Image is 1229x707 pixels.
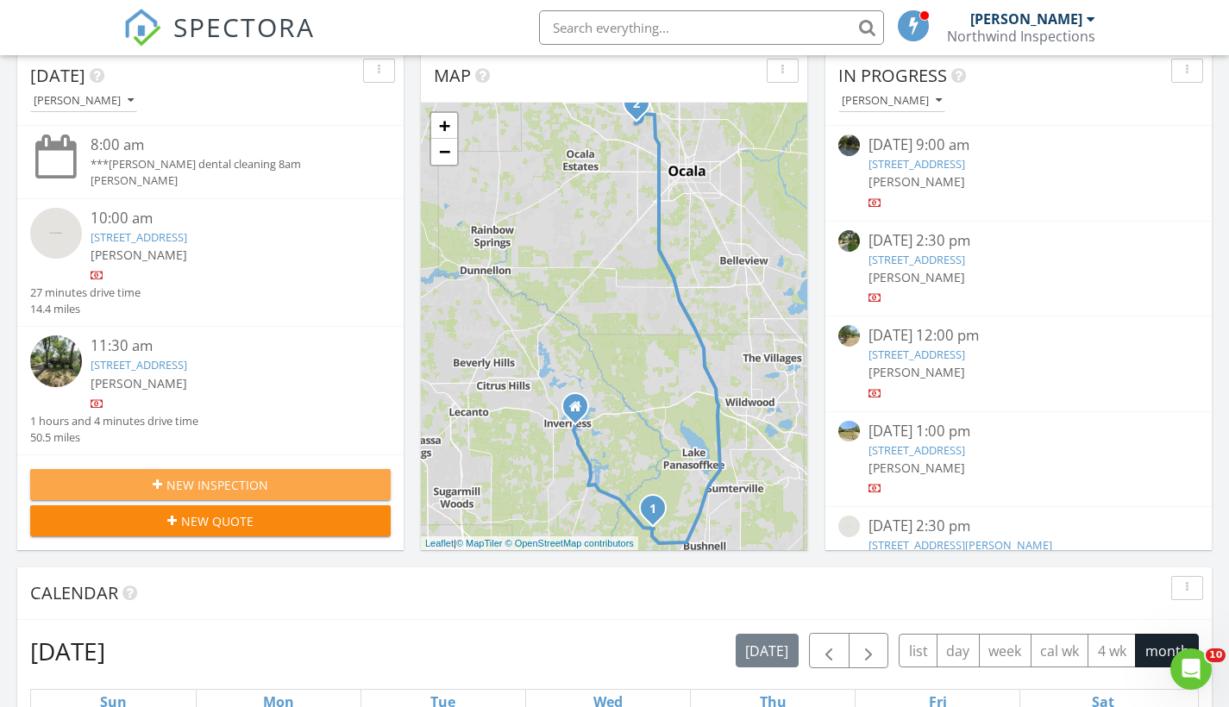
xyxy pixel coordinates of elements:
button: Previous month [809,633,850,668]
span: [PERSON_NAME] [868,173,965,190]
a: Zoom out [431,139,457,165]
div: [PERSON_NAME] [34,95,134,107]
a: Leaflet [425,538,454,548]
img: streetview [838,135,860,156]
span: New Quote [181,512,254,530]
a: [DATE] 2:30 pm [STREET_ADDRESS] [PERSON_NAME] [838,230,1199,307]
span: New Inspection [166,476,268,494]
div: [DATE] 12:00 pm [868,325,1169,347]
span: SPECTORA [173,9,315,45]
button: cal wk [1031,634,1089,667]
img: The Best Home Inspection Software - Spectora [123,9,161,47]
div: Northwind Inspections [947,28,1095,45]
div: 6391 NW 61st Ct, Ocala, FL 34482 [636,103,647,113]
span: In Progress [838,64,947,87]
input: Search everything... [539,10,884,45]
button: New Quote [30,505,391,536]
span: 10 [1206,648,1226,662]
div: 5433 SW 55 Ln, Bushnell, FL 33513 [653,508,663,518]
a: [STREET_ADDRESS] [91,357,187,372]
a: © MapTiler [456,538,503,548]
div: 8:00 am [91,135,361,156]
img: streetview [838,230,860,252]
div: 27 minutes drive time [30,285,141,301]
a: [STREET_ADDRESS] [91,229,187,245]
div: [DATE] 9:00 am [868,135,1169,156]
button: [PERSON_NAME] [838,90,945,113]
a: [DATE] 1:00 pm [STREET_ADDRESS] [PERSON_NAME] [838,421,1199,497]
div: [PERSON_NAME] [91,172,361,189]
div: | [421,536,638,551]
span: [PERSON_NAME] [868,460,965,476]
img: streetview [838,421,860,442]
div: 10:00 am [91,208,361,229]
a: © OpenStreetMap contributors [505,538,634,548]
iframe: Intercom live chat [1170,648,1212,690]
div: [DATE] 1:00 pm [868,421,1169,442]
span: [PERSON_NAME] [91,247,187,263]
a: [DATE] 12:00 pm [STREET_ADDRESS] [PERSON_NAME] [838,325,1199,402]
button: [DATE] [736,634,799,667]
div: [DATE] 2:30 pm [868,516,1169,537]
button: list [899,634,937,667]
h2: [DATE] [30,634,105,668]
span: [DATE] [30,64,85,87]
a: 10:00 am [STREET_ADDRESS] [PERSON_NAME] 27 minutes drive time 14.4 miles [30,208,391,318]
div: 11:30 am [91,335,361,357]
span: [PERSON_NAME] [868,269,965,285]
a: [STREET_ADDRESS] [868,156,965,172]
a: [STREET_ADDRESS] [868,442,965,458]
img: streetview [838,516,860,537]
i: 1 [649,504,656,516]
button: New Inspection [30,469,391,500]
button: day [937,634,980,667]
div: [DATE] 2:30 pm [868,230,1169,252]
img: streetview [30,208,82,260]
div: 14.4 miles [30,301,141,317]
a: [DATE] 2:30 pm [STREET_ADDRESS][PERSON_NAME] [PERSON_NAME] [838,516,1199,592]
span: Map [434,64,471,87]
a: [STREET_ADDRESS] [868,347,965,362]
a: [DATE] 9:00 am [STREET_ADDRESS] [PERSON_NAME] [838,135,1199,211]
div: [PERSON_NAME] [842,95,942,107]
a: Zoom in [431,113,457,139]
div: 50.5 miles [30,429,198,446]
div: ***[PERSON_NAME] dental cleaning 8am [91,156,361,172]
button: 4 wk [1088,634,1136,667]
button: Next month [849,633,889,668]
img: streetview [30,335,82,387]
img: streetview [838,325,860,347]
div: [PERSON_NAME] [970,10,1082,28]
span: [PERSON_NAME] [91,375,187,391]
div: 1 hours and 4 minutes drive time [30,413,198,429]
div: 304 Stotler Ave, Inverness FL 34450 [575,406,586,416]
span: Calendar [30,581,118,604]
a: [STREET_ADDRESS] [868,252,965,267]
button: month [1135,634,1199,667]
button: [PERSON_NAME] [30,90,137,113]
button: week [979,634,1031,667]
a: [STREET_ADDRESS][PERSON_NAME] [868,537,1052,553]
i: 2 [633,98,640,110]
a: SPECTORA [123,23,315,59]
a: 11:30 am [STREET_ADDRESS] [PERSON_NAME] 1 hours and 4 minutes drive time 50.5 miles [30,335,391,446]
span: [PERSON_NAME] [868,364,965,380]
